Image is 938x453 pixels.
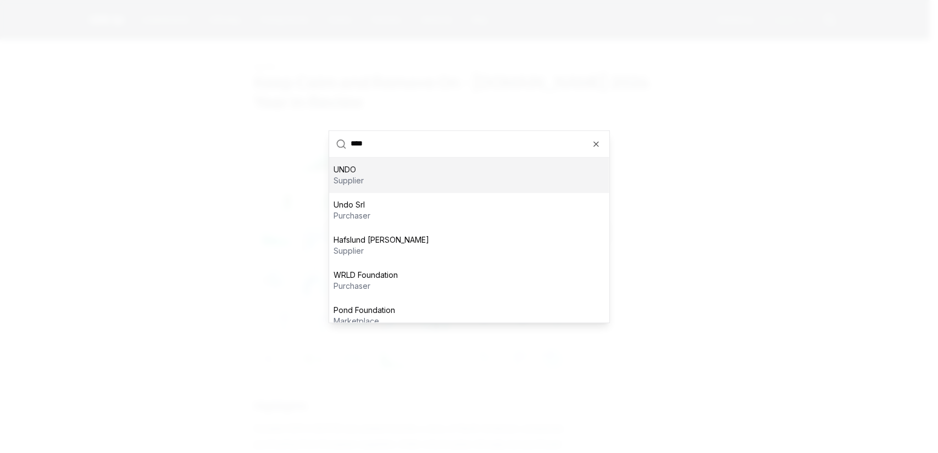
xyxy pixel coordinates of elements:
p: marketplace [334,316,395,327]
p: purchaser [334,281,398,292]
p: Hafslund [PERSON_NAME] [334,234,429,245]
p: purchaser [334,210,370,221]
p: UNDO [334,164,364,175]
p: supplier [334,245,429,256]
p: Undo Srl [334,199,370,210]
p: WRLD Foundation [334,270,398,281]
p: Pond Foundation [334,305,395,316]
p: supplier [334,175,364,186]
